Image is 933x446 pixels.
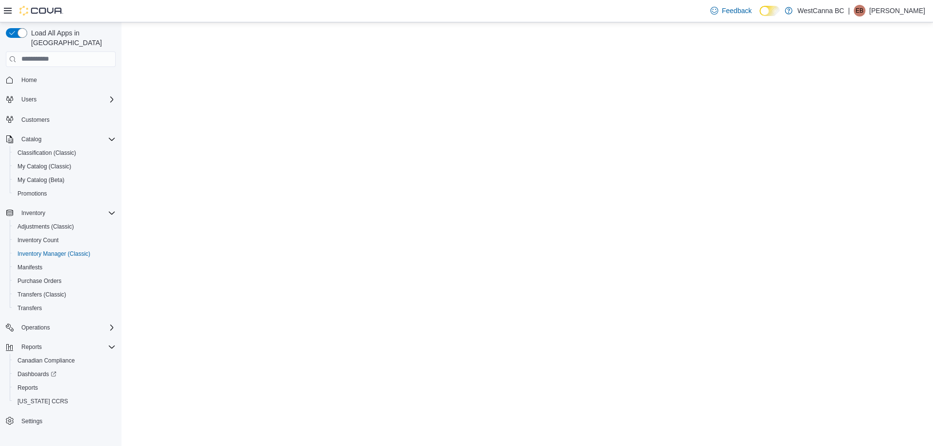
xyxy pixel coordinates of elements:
a: Classification (Classic) [14,147,80,159]
span: Dark Mode [760,16,760,17]
span: Purchase Orders [14,275,116,287]
button: Canadian Compliance [10,354,120,367]
button: Users [2,93,120,106]
a: Canadian Compliance [14,355,79,366]
span: Purchase Orders [17,277,62,285]
button: Operations [17,322,54,333]
button: Classification (Classic) [10,146,120,160]
span: Reports [17,384,38,392]
button: Operations [2,321,120,334]
div: Elisabeth Bjornson [854,5,865,17]
span: Users [21,96,36,103]
span: Settings [21,417,42,425]
span: EB [856,5,864,17]
span: Inventory Manager (Classic) [17,250,90,258]
span: Settings [17,415,116,427]
span: My Catalog (Beta) [14,174,116,186]
span: Catalog [17,133,116,145]
span: Reports [17,341,116,353]
span: Transfers [17,304,42,312]
span: Inventory [21,209,45,217]
span: Transfers (Classic) [14,289,116,300]
button: Purchase Orders [10,274,120,288]
button: Reports [17,341,46,353]
span: Feedback [722,6,752,16]
span: Dashboards [14,368,116,380]
span: Reports [14,382,116,394]
a: Promotions [14,188,51,199]
a: My Catalog (Classic) [14,161,75,172]
span: Home [17,74,116,86]
a: [US_STATE] CCRS [14,396,72,407]
span: Adjustments (Classic) [14,221,116,232]
button: Inventory Count [10,233,120,247]
img: Cova [19,6,63,16]
a: Dashboards [10,367,120,381]
span: Classification (Classic) [14,147,116,159]
button: [US_STATE] CCRS [10,395,120,408]
a: Dashboards [14,368,60,380]
span: Canadian Compliance [14,355,116,366]
button: Promotions [10,187,120,200]
a: Manifests [14,262,46,273]
button: Inventory [2,206,120,220]
button: Home [2,73,120,87]
button: Reports [2,340,120,354]
span: Inventory Count [14,234,116,246]
span: Customers [21,116,50,124]
button: Inventory [17,207,49,219]
button: Transfers (Classic) [10,288,120,301]
a: My Catalog (Beta) [14,174,69,186]
span: Reports [21,343,42,351]
span: Operations [21,324,50,331]
button: Transfers [10,301,120,315]
button: My Catalog (Classic) [10,160,120,173]
span: Operations [17,322,116,333]
a: Feedback [707,1,756,20]
button: Adjustments (Classic) [10,220,120,233]
a: Inventory Manager (Classic) [14,248,94,260]
button: Users [17,94,40,105]
span: Classification (Classic) [17,149,76,157]
span: Inventory [17,207,116,219]
button: My Catalog (Beta) [10,173,120,187]
a: Home [17,74,41,86]
p: [PERSON_NAME] [869,5,925,17]
button: Manifests [10,261,120,274]
span: Adjustments (Classic) [17,223,74,231]
button: Inventory Manager (Classic) [10,247,120,261]
span: Transfers (Classic) [17,291,66,298]
button: Catalog [17,133,45,145]
span: My Catalog (Classic) [14,161,116,172]
p: | [848,5,850,17]
span: My Catalog (Classic) [17,163,71,170]
a: Purchase Orders [14,275,66,287]
span: Inventory Count [17,236,59,244]
span: [US_STATE] CCRS [17,397,68,405]
span: Home [21,76,37,84]
a: Inventory Count [14,234,63,246]
span: Washington CCRS [14,396,116,407]
input: Dark Mode [760,6,780,16]
a: Transfers (Classic) [14,289,70,300]
p: WestCanna BC [797,5,844,17]
span: Dashboards [17,370,56,378]
span: Users [17,94,116,105]
a: Customers [17,114,53,126]
span: Catalog [21,135,41,143]
button: Settings [2,414,120,428]
button: Customers [2,112,120,126]
a: Transfers [14,302,46,314]
a: Adjustments (Classic) [14,221,78,232]
span: Canadian Compliance [17,357,75,364]
span: Manifests [17,264,42,271]
span: Customers [17,113,116,125]
button: Catalog [2,132,120,146]
span: Manifests [14,262,116,273]
span: My Catalog (Beta) [17,176,65,184]
span: Promotions [17,190,47,198]
span: Load All Apps in [GEOGRAPHIC_DATA] [27,28,116,48]
span: Transfers [14,302,116,314]
button: Reports [10,381,120,395]
span: Inventory Manager (Classic) [14,248,116,260]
